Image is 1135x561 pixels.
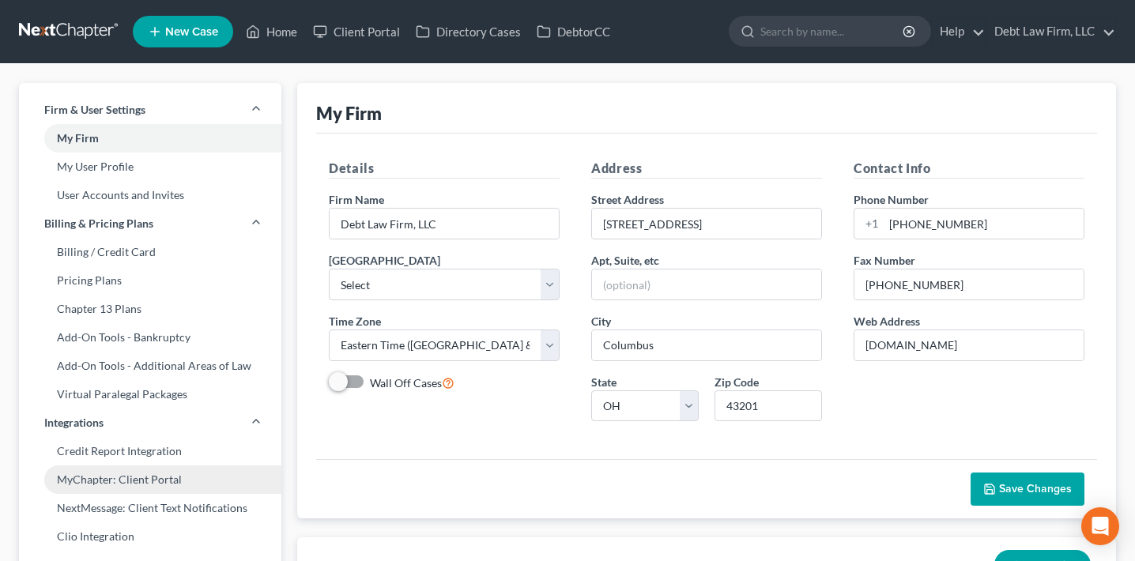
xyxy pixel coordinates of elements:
span: Save Changes [999,482,1072,495]
span: Billing & Pricing Plans [44,216,153,232]
a: Add-On Tools - Bankruptcy [19,323,281,352]
span: Integrations [44,415,104,431]
label: Web Address [854,313,920,329]
a: Add-On Tools - Additional Areas of Law [19,352,281,380]
input: Enter name... [330,209,559,239]
label: City [591,313,611,329]
a: DebtorCC [529,17,618,46]
a: Pricing Plans [19,266,281,295]
label: Phone Number [854,191,929,208]
a: Home [238,17,305,46]
input: Enter phone... [884,209,1084,239]
span: Wall Off Cases [370,376,442,390]
label: State [591,374,617,390]
label: Time Zone [329,313,381,329]
a: Firm & User Settings [19,96,281,124]
label: Zip Code [715,374,759,390]
a: Billing / Credit Card [19,238,281,266]
h5: Contact Info [854,159,1084,179]
input: Enter address... [592,209,821,239]
a: My Firm [19,124,281,152]
span: Firm Name [329,193,384,206]
a: Client Portal [305,17,408,46]
div: +1 [854,209,884,239]
h5: Details [329,159,560,179]
input: Enter fax... [854,269,1084,299]
a: MyChapter: Client Portal [19,465,281,494]
span: Firm & User Settings [44,102,145,118]
h5: Address [591,159,822,179]
label: Street Address [591,191,664,208]
a: Integrations [19,409,281,437]
a: Credit Report Integration [19,437,281,465]
input: (optional) [592,269,821,299]
input: Enter city... [592,330,821,360]
span: New Case [165,26,218,38]
a: NextMessage: Client Text Notifications [19,494,281,522]
a: Debt Law Firm, LLC [986,17,1115,46]
label: Apt, Suite, etc [591,252,659,269]
a: Billing & Pricing Plans [19,209,281,238]
a: User Accounts and Invites [19,181,281,209]
div: Open Intercom Messenger [1081,507,1119,545]
label: [GEOGRAPHIC_DATA] [329,252,440,269]
input: Search by name... [760,17,905,46]
label: Fax Number [854,252,915,269]
input: Enter web address.... [854,330,1084,360]
input: XXXXX [715,390,822,422]
a: Virtual Paralegal Packages [19,380,281,409]
div: My Firm [316,102,382,125]
button: Save Changes [971,473,1084,506]
a: My User Profile [19,152,281,181]
a: Directory Cases [408,17,529,46]
a: Clio Integration [19,522,281,551]
a: Help [932,17,985,46]
a: Chapter 13 Plans [19,295,281,323]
